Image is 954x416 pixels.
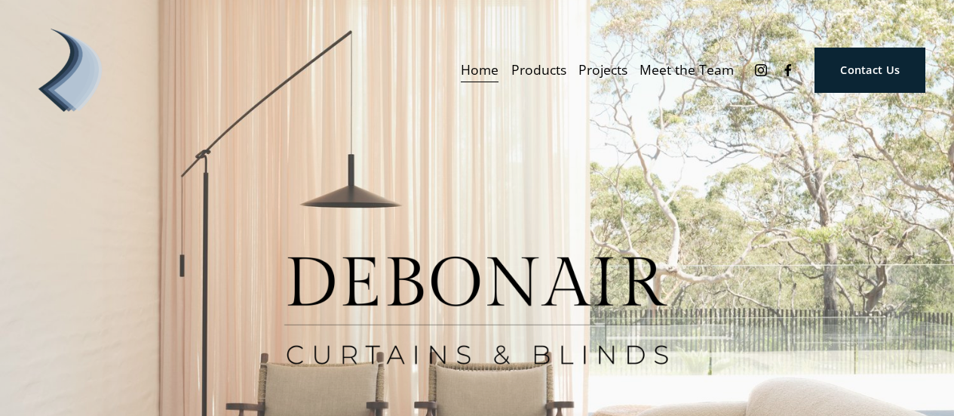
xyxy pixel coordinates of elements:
a: Meet the Team [640,57,734,83]
a: Facebook [781,63,796,78]
a: Instagram [753,63,768,78]
img: Debonair | Curtains, Blinds, Shutters &amp; Awnings [29,29,112,112]
a: Projects [578,57,627,83]
span: Products [511,58,566,82]
a: Home [461,57,498,83]
a: Contact Us [814,48,925,93]
a: folder dropdown [511,57,566,83]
